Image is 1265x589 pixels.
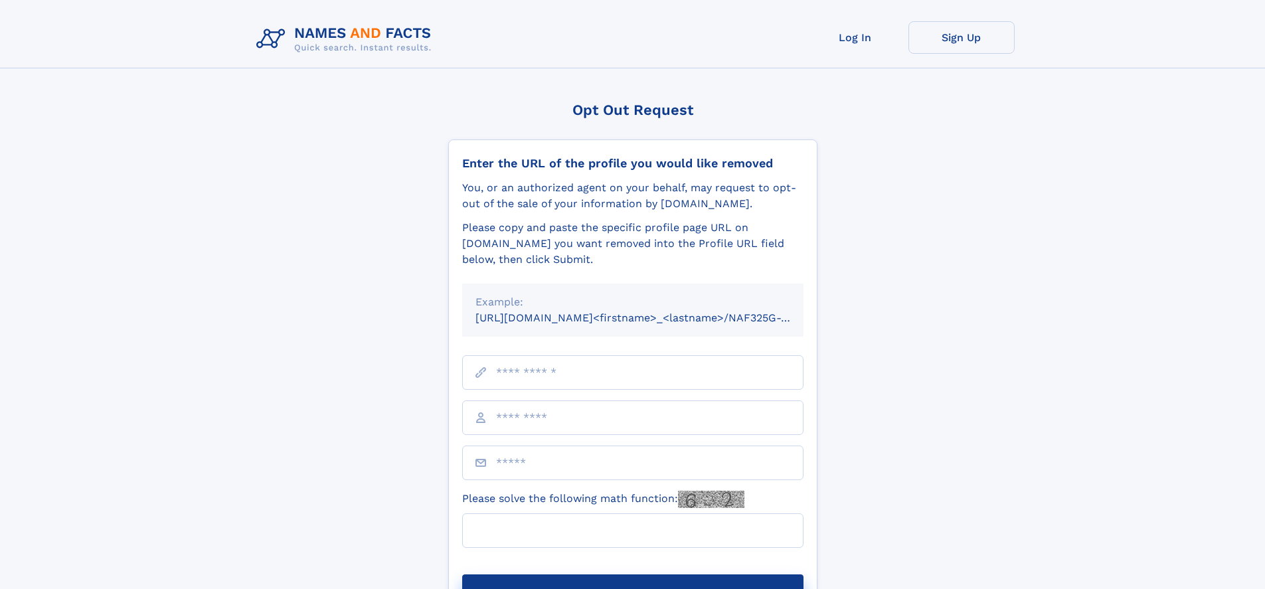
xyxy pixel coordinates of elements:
[448,102,817,118] div: Opt Out Request
[462,156,803,171] div: Enter the URL of the profile you would like removed
[475,311,829,324] small: [URL][DOMAIN_NAME]<firstname>_<lastname>/NAF325G-xxxxxxxx
[462,220,803,268] div: Please copy and paste the specific profile page URL on [DOMAIN_NAME] you want removed into the Pr...
[475,294,790,310] div: Example:
[462,180,803,212] div: You, or an authorized agent on your behalf, may request to opt-out of the sale of your informatio...
[908,21,1015,54] a: Sign Up
[802,21,908,54] a: Log In
[462,491,744,508] label: Please solve the following math function:
[251,21,442,57] img: Logo Names and Facts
